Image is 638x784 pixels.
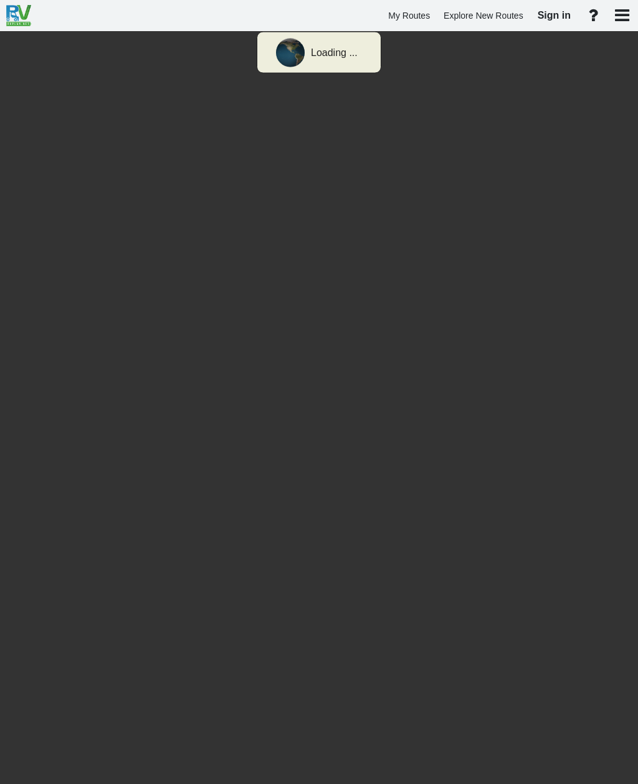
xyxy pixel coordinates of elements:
[538,10,571,21] span: Sign in
[383,4,436,28] a: My Routes
[6,5,31,26] img: RvPlanetLogo.png
[311,46,358,60] div: Loading ...
[388,11,430,21] span: My Routes
[532,2,576,29] a: Sign in
[438,4,529,28] a: Explore New Routes
[444,11,523,21] span: Explore New Routes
